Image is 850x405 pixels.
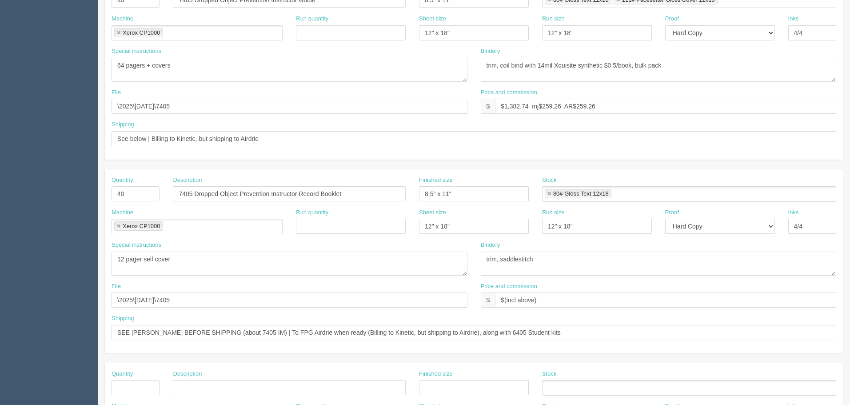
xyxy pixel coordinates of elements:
[481,241,500,249] label: Bindery
[173,176,202,184] label: Description
[419,370,453,378] label: Finished size
[112,15,133,23] label: Machine
[542,209,565,217] label: Run size
[788,209,799,217] label: Inks
[112,88,121,97] label: File
[112,47,161,56] label: Special instructions
[419,15,446,23] label: Sheet size
[481,282,537,291] label: Price and commission
[481,99,495,114] div: $
[481,293,495,308] div: $
[481,58,837,82] textarea: trim, coil bind with 14mil Xquisite synthetic $0.5/book, bulk pack
[481,47,500,56] label: Bindery
[112,241,161,249] label: Special instructions
[112,282,121,291] label: File
[123,223,160,229] div: Xerox CP1000
[542,15,565,23] label: Run size
[481,252,837,276] textarea: trim, saddlestitch
[665,15,679,23] label: Proof
[296,209,328,217] label: Run quantity
[788,15,799,23] label: Inks
[112,58,467,82] textarea: 64 pagers + covers
[112,120,134,129] label: Shipping
[542,370,557,378] label: Stock
[419,209,446,217] label: Sheet size
[481,88,537,97] label: Price and commission
[123,30,160,36] div: Xerox CP1000
[112,370,133,378] label: Quantity
[112,209,133,217] label: Machine
[542,176,557,184] label: Stock
[112,252,467,276] textarea: 12 pager self cover
[665,209,679,217] label: Proof
[112,176,133,184] label: Quantity
[553,191,609,196] div: 80# Gloss Text 12x18
[419,176,453,184] label: Finished size
[296,15,328,23] label: Run quantity
[173,370,202,378] label: Description
[112,314,134,323] label: Shipping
